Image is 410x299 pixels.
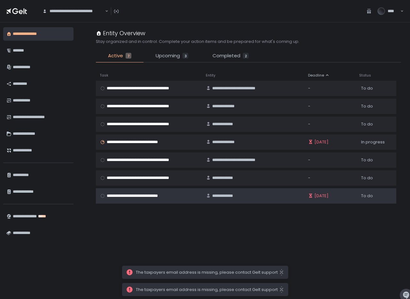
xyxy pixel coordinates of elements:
[361,85,373,91] span: To do
[38,4,108,18] div: Search for option
[308,175,310,181] span: -
[96,29,145,37] div: Entity Overview
[361,193,373,199] span: To do
[136,287,279,293] span: The taxpayers email address is missing, please contact Gelt support
[96,39,299,44] h2: Stay organized and in control. Complete your action items and be prepared for what's coming up.
[243,53,249,59] div: 2
[361,139,385,145] span: In progress
[361,103,373,109] span: To do
[359,73,371,78] span: Status
[213,52,240,60] span: Completed
[314,193,329,199] span: [DATE]
[279,286,284,293] svg: close
[279,269,284,276] svg: close
[314,139,329,145] span: [DATE]
[308,121,310,127] span: -
[126,53,131,59] div: 7
[206,73,215,78] span: Entity
[308,85,310,91] span: -
[308,157,310,163] span: -
[100,73,108,78] span: Task
[108,52,123,60] span: Active
[136,270,279,275] span: The taxpayers email address is missing, please contact Gelt support
[361,121,373,127] span: To do
[156,52,180,60] span: Upcoming
[361,157,373,163] span: To do
[308,103,310,109] span: -
[308,73,324,78] span: Deadline
[361,175,373,181] span: To do
[104,8,104,14] input: Search for option
[182,53,188,59] div: 3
